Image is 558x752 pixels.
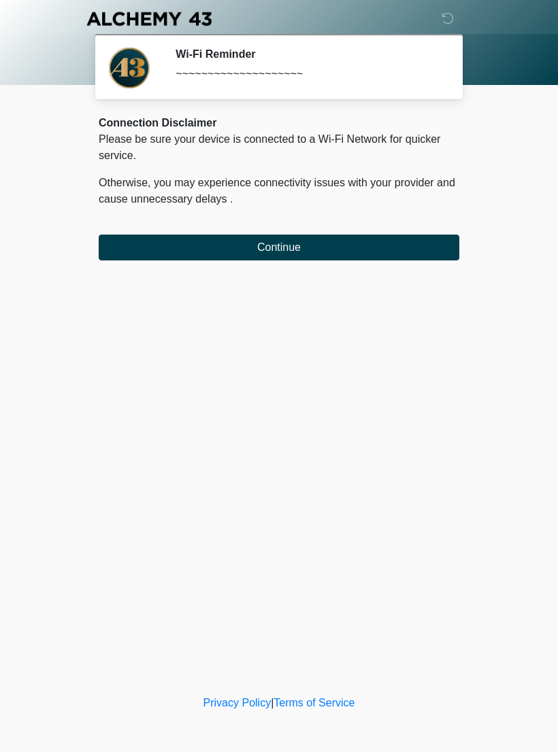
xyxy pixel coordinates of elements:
[99,131,459,164] p: Please be sure your device is connected to a Wi-Fi Network for quicker service.
[99,115,459,131] div: Connection Disclaimer
[99,235,459,260] button: Continue
[85,10,213,27] img: Alchemy 43 Logo
[176,48,439,61] h2: Wi-Fi Reminder
[176,66,439,82] div: ~~~~~~~~~~~~~~~~~~~~
[203,697,272,708] a: Privacy Policy
[271,697,274,708] a: |
[274,697,355,708] a: Terms of Service
[109,48,150,88] img: Agent Avatar
[99,175,459,207] p: Otherwise, you may experience connectivity issues with your provider and cause unnecessary delays .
